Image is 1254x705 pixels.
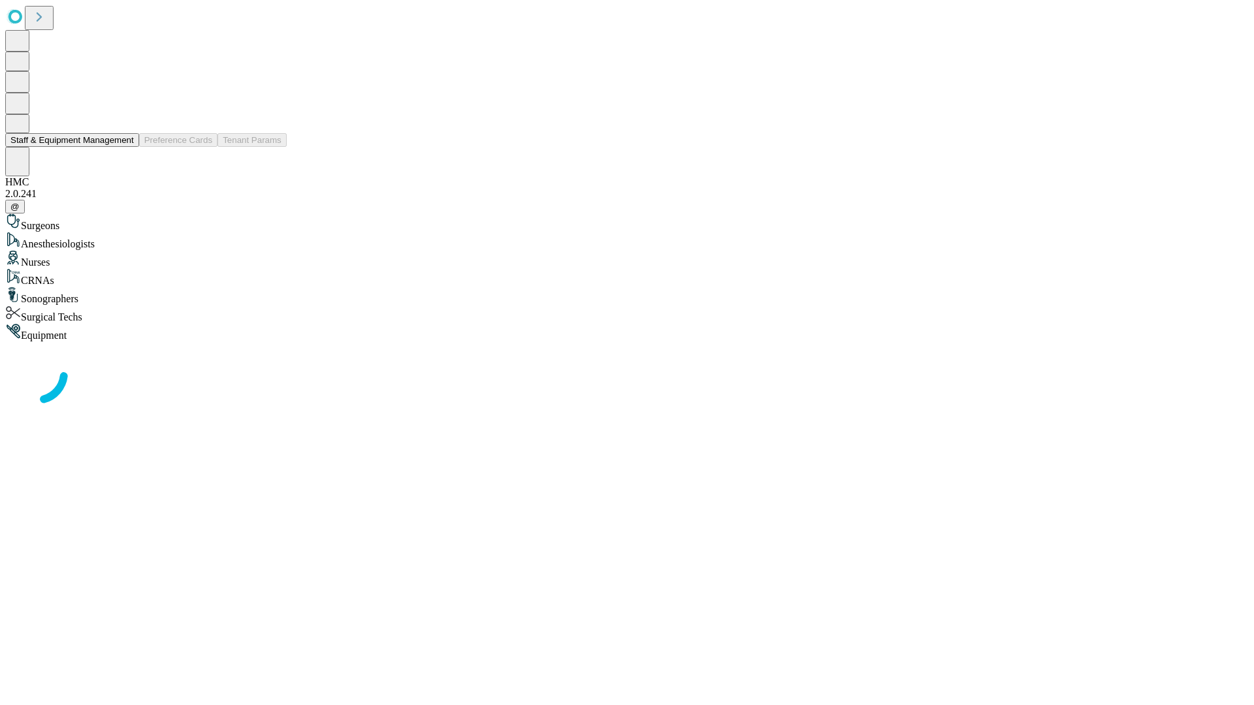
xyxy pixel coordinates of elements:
[5,213,1249,232] div: Surgeons
[5,323,1249,341] div: Equipment
[217,133,287,147] button: Tenant Params
[5,176,1249,188] div: HMC
[5,133,139,147] button: Staff & Equipment Management
[5,268,1249,287] div: CRNAs
[10,202,20,211] span: @
[5,305,1249,323] div: Surgical Techs
[5,250,1249,268] div: Nurses
[5,188,1249,200] div: 2.0.241
[5,232,1249,250] div: Anesthesiologists
[5,200,25,213] button: @
[139,133,217,147] button: Preference Cards
[5,287,1249,305] div: Sonographers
